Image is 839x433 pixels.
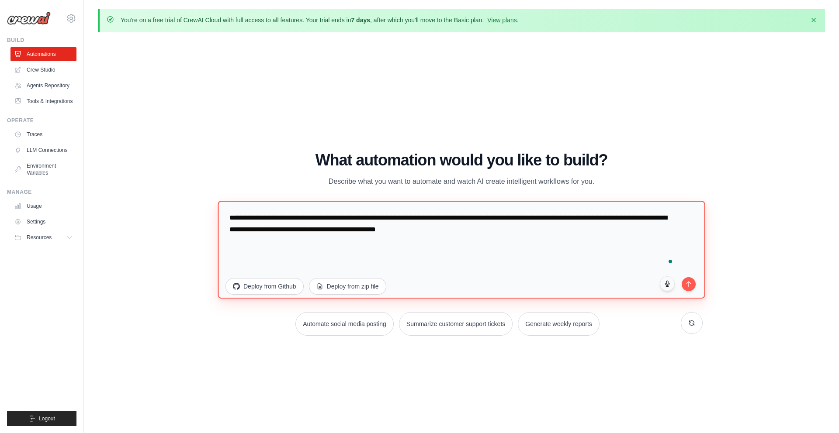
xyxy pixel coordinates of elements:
[225,278,304,295] button: Deploy from Github
[10,230,76,244] button: Resources
[10,143,76,157] a: LLM Connections
[10,47,76,61] a: Automations
[39,415,55,422] span: Logout
[121,16,519,24] p: You're on a free trial of CrewAI Cloud with full access to all features. Your trial ends in , aft...
[399,312,513,336] button: Summarize customer support tickets
[10,159,76,180] a: Environment Variables
[795,391,839,433] iframe: Chat Widget
[10,63,76,77] a: Crew Studio
[10,94,76,108] a: Tools & Integrations
[7,12,51,25] img: Logo
[351,17,370,24] strong: 7 days
[27,234,52,241] span: Resources
[518,312,600,336] button: Generate weekly reports
[10,199,76,213] a: Usage
[10,79,76,93] a: Agents Repository
[487,17,517,24] a: View plans
[7,411,76,426] button: Logout
[218,201,705,299] textarea: To enrich screen reader interactions, please activate Accessibility in Grammarly extension settings
[309,278,386,295] button: Deploy from zip file
[295,312,394,336] button: Automate social media posting
[7,117,76,124] div: Operate
[315,176,608,187] p: Describe what you want to automate and watch AI create intelligent workflows for you.
[220,151,703,169] h1: What automation would you like to build?
[10,215,76,229] a: Settings
[7,189,76,196] div: Manage
[10,127,76,141] a: Traces
[7,37,76,44] div: Build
